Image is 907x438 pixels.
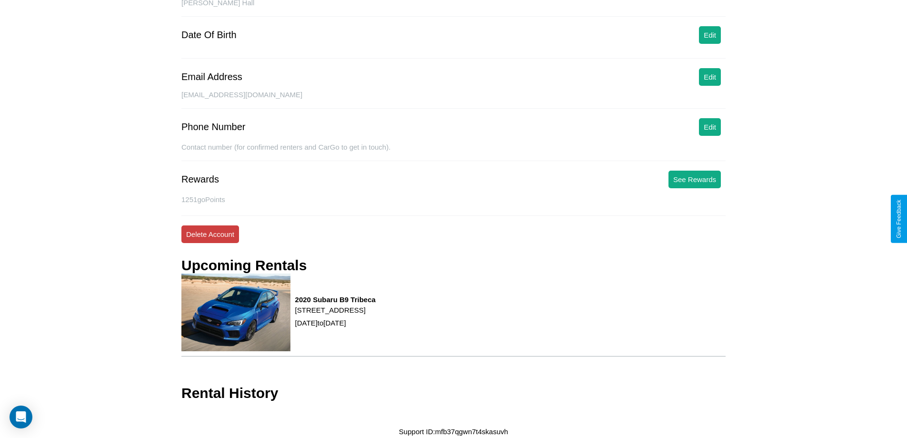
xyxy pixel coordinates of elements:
button: Edit [699,68,721,86]
button: Delete Account [181,225,239,243]
div: Contact number (for confirmed renters and CarGo to get in touch). [181,143,726,161]
div: Email Address [181,71,242,82]
div: [EMAIL_ADDRESS][DOMAIN_NAME] [181,91,726,109]
h3: 2020 Subaru B9 Tribeca [295,295,376,304]
p: [DATE] to [DATE] [295,316,376,329]
button: Edit [699,26,721,44]
img: rental [181,274,290,351]
button: See Rewards [668,171,721,188]
div: Open Intercom Messenger [10,406,32,428]
p: 1251 goPoints [181,193,726,206]
p: [STREET_ADDRESS] [295,304,376,316]
p: Support ID: mfb37qgwn7t4skasuvh [399,425,508,438]
div: Give Feedback [896,200,902,238]
div: Date Of Birth [181,30,237,41]
div: Phone Number [181,122,246,132]
div: Rewards [181,174,219,185]
h3: Rental History [181,385,278,401]
button: Edit [699,118,721,136]
h3: Upcoming Rentals [181,257,307,274]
